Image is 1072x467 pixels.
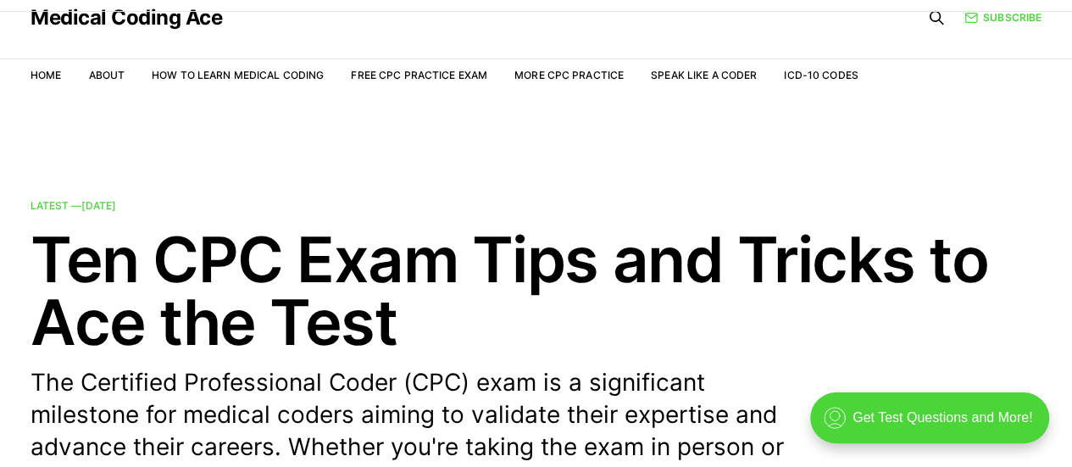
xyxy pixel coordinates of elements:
[651,69,757,81] a: Speak Like a Coder
[31,228,1041,353] h2: Ten CPC Exam Tips and Tricks to Ace the Test
[964,9,1041,25] a: Subscribe
[796,384,1072,467] iframe: portal-trigger
[31,8,222,28] a: Medical Coding Ace
[88,69,125,81] a: About
[31,69,61,81] a: Home
[351,69,487,81] a: Free CPC Practice Exam
[152,69,324,81] a: How to Learn Medical Coding
[31,199,116,212] span: Latest —
[514,69,624,81] a: More CPC Practice
[81,199,116,212] time: [DATE]
[784,69,858,81] a: ICD-10 Codes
